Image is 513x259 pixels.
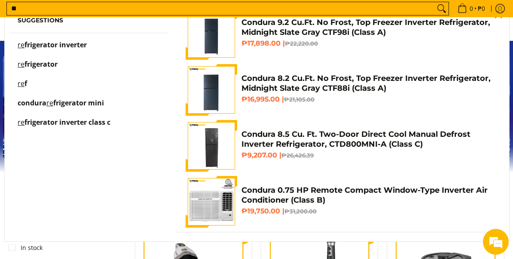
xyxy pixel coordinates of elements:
[18,117,24,127] mark: re
[241,39,496,48] h6: ₱17,898.00 |
[4,170,164,200] textarea: Type your message and hit 'Enter'
[186,120,237,172] img: Condura 8.5 Cu. Ft. Two-Door Direct Cool Manual Defrost Inverter Refrigerator, CTD800MNI-A (Class C)
[241,151,496,160] h6: ₱9,207.00 |
[284,96,315,103] del: ₱21,105.00
[18,100,104,115] p: condura refrigerator mini
[241,185,496,205] h4: Condura 0.75 HP Remote Compact Window-Type Inverter Air Conditioner (Class B)
[186,8,237,60] img: Condura 9.2 Cu.Ft. No Frost, Top Freezer Inverter Refrigerator, Midnight Slate Gray CTF98i (Class A)
[241,95,496,104] h6: ₱16,995.00 |
[18,80,160,96] a: ref
[24,117,110,127] span: frigerator inverter class c
[241,18,496,37] h4: Condura 9.2 Cu.Ft. No Frost, Top Freezer Inverter Refrigerator, Midnight Slate Gray CTF98i (Class A)
[18,61,58,76] p: refrigerator
[186,176,237,228] img: Condura 0.75 HP Remote Compact Window-Type Inverter Air Conditioner (Class B)
[24,79,27,88] span: f
[476,6,486,12] span: ₱0
[435,2,449,15] button: Search
[186,120,496,172] a: Condura 8.5 Cu. Ft. Two-Door Direct Cool Manual Defrost Inverter Refrigerator, CTD800MNI-A (Class...
[186,64,496,116] a: Condura 8.2 Cu.Ft. No Frost, Top Freezer Inverter Refrigerator, Midnight Slate Gray CTF88i (Class...
[468,6,474,12] span: 0
[186,64,237,116] img: Condura 8.2 Cu.Ft. No Frost, Top Freezer Inverter Refrigerator, Midnight Slate Gray CTF88i (Class A)
[50,76,119,163] span: We're online!
[53,98,104,108] span: frigerator mini
[455,4,488,13] span: •
[18,40,24,49] mark: re
[18,61,160,76] a: refrigerator
[24,40,87,49] span: frigerator inverter
[18,119,160,134] a: refrigerator inverter class c
[46,98,53,108] mark: re
[18,80,27,96] p: ref
[9,241,43,255] a: In stock
[18,98,46,108] span: condura
[45,48,144,59] div: Chat with us now
[186,241,496,248] h6: Pages
[285,40,318,47] del: ₱22,220.00
[18,42,87,57] p: refrigerator inverter
[141,4,162,25] div: Minimize live chat window
[186,176,496,228] a: Condura 0.75 HP Remote Compact Window-Type Inverter Air Conditioner (Class B) Condura 0.75 HP Rem...
[186,8,496,60] a: Condura 9.2 Cu.Ft. No Frost, Top Freezer Inverter Refrigerator, Midnight Slate Gray CTF98i (Class...
[284,208,317,215] del: ₱31,200.00
[18,79,24,88] mark: re
[18,119,110,134] p: refrigerator inverter class c
[18,100,160,115] a: condura refrigerator mini
[18,59,24,69] mark: re
[241,207,496,216] h6: ₱19,750.00 |
[18,17,160,24] h6: Suggestions
[281,152,314,159] del: ₱26,426.39
[241,129,496,149] h4: Condura 8.5 Cu. Ft. Two-Door Direct Cool Manual Defrost Inverter Refrigerator, CTD800MNI-A (Class C)
[241,74,496,93] h4: Condura 8.2 Cu.Ft. No Frost, Top Freezer Inverter Refrigerator, Midnight Slate Gray CTF88i (Class A)
[24,59,58,69] span: frigerator
[18,42,160,57] a: refrigerator inverter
